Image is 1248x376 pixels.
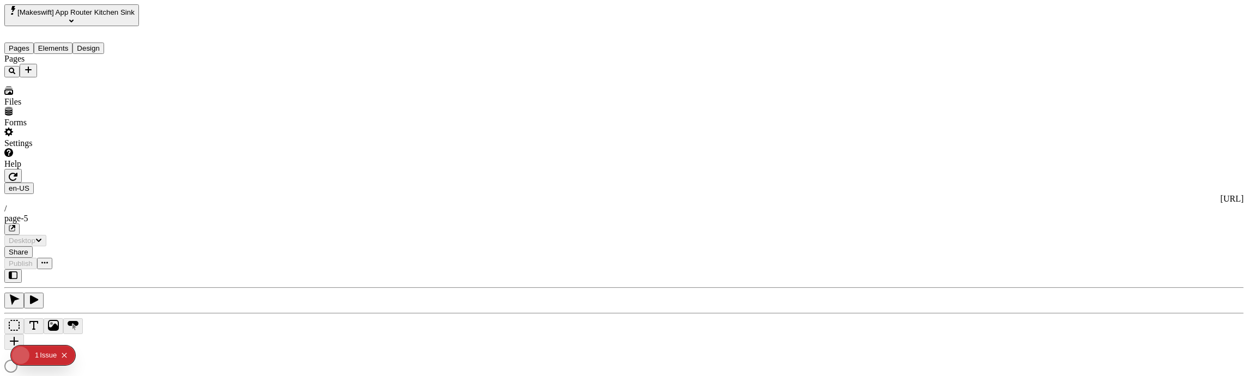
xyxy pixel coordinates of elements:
[9,184,29,192] span: en-US
[4,246,33,258] button: Share
[4,159,155,169] div: Help
[4,54,155,64] div: Pages
[4,194,1244,204] div: [URL]
[4,235,46,246] button: Desktop
[4,118,155,128] div: Forms
[24,318,44,334] button: Text
[4,183,34,194] button: Open locale picker
[4,204,1244,214] div: /
[20,64,37,77] button: Add new
[4,258,37,269] button: Publish
[4,138,155,148] div: Settings
[44,318,63,334] button: Image
[4,318,24,334] button: Box
[4,43,34,54] button: Pages
[4,4,139,26] button: Select site
[9,236,35,245] span: Desktop
[9,248,28,256] span: Share
[9,259,33,268] span: Publish
[17,8,135,16] span: [Makeswift] App Router Kitchen Sink
[4,97,155,107] div: Files
[34,43,73,54] button: Elements
[63,318,83,334] button: Button
[72,43,104,54] button: Design
[4,214,1244,223] div: page-5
